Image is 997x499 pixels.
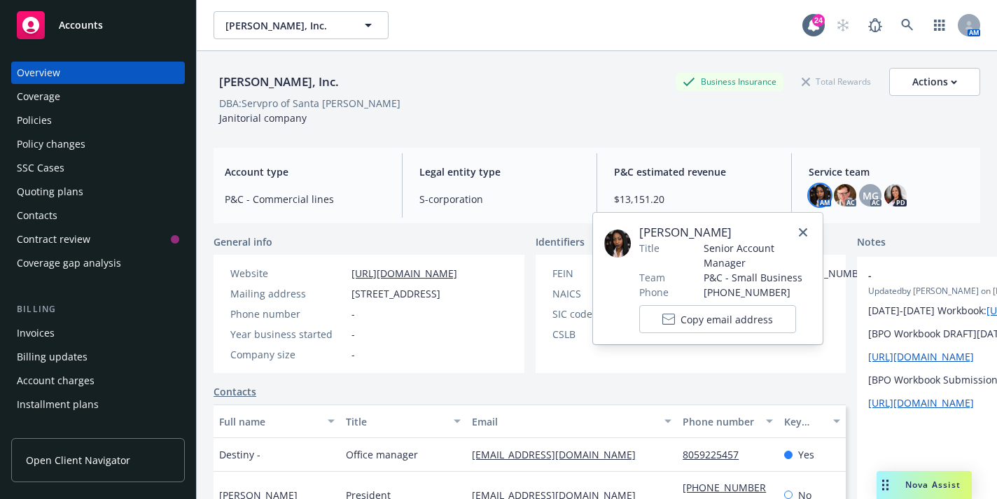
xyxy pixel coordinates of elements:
[219,447,260,462] span: Destiny -
[11,109,185,132] a: Policies
[11,302,185,316] div: Billing
[639,285,669,300] span: Phone
[639,241,660,255] span: Title
[683,414,757,429] div: Phone number
[861,11,889,39] a: Report a Bug
[863,188,879,203] span: MG
[893,11,921,39] a: Search
[795,73,878,90] div: Total Rewards
[225,164,385,179] span: Account type
[11,252,185,274] a: Coverage gap analysis
[11,228,185,251] a: Contract review
[704,270,811,285] span: P&C - Small Business
[795,224,811,241] a: close
[230,266,346,281] div: Website
[677,405,778,438] button: Phone number
[812,14,825,27] div: 24
[11,204,185,227] a: Contacts
[219,111,307,125] span: Janitorial company
[11,181,185,203] a: Quoting plans
[614,192,774,206] span: $13,151.20
[681,312,773,327] span: Copy email address
[17,62,60,84] div: Overview
[59,20,103,31] span: Accounts
[230,347,346,362] div: Company size
[17,228,90,251] div: Contract review
[17,204,57,227] div: Contacts
[639,224,811,241] span: [PERSON_NAME]
[346,447,418,462] span: Office manager
[779,405,846,438] button: Key contact
[351,347,355,362] span: -
[704,241,811,270] span: Senior Account Manager
[214,73,344,91] div: [PERSON_NAME], Inc.
[11,157,185,179] a: SSC Cases
[17,133,85,155] div: Policy changes
[230,307,346,321] div: Phone number
[219,96,400,111] div: DBA: Servpro of Santa [PERSON_NAME]
[868,350,974,363] a: [URL][DOMAIN_NAME]
[17,252,121,274] div: Coverage gap analysis
[877,471,972,499] button: Nova Assist
[17,181,83,203] div: Quoting plans
[230,286,346,301] div: Mailing address
[340,405,467,438] button: Title
[351,307,355,321] span: -
[11,85,185,108] a: Coverage
[17,85,60,108] div: Coverage
[809,164,969,179] span: Service team
[905,479,961,491] span: Nova Assist
[11,393,185,416] a: Installment plans
[351,327,355,342] span: -
[17,393,99,416] div: Installment plans
[419,192,580,206] span: S-corporation
[11,133,185,155] a: Policy changes
[11,62,185,84] a: Overview
[472,448,647,461] a: [EMAIL_ADDRESS][DOMAIN_NAME]
[26,453,130,468] span: Open Client Navigator
[552,266,668,281] div: FEIN
[214,405,340,438] button: Full name
[351,267,457,280] a: [URL][DOMAIN_NAME]
[11,6,185,45] a: Accounts
[683,448,750,461] a: 8059225457
[17,157,64,179] div: SSC Cases
[552,286,668,301] div: NAICS
[704,285,811,300] span: [PHONE_NUMBER]
[829,11,857,39] a: Start snowing
[889,68,980,96] button: Actions
[11,322,185,344] a: Invoices
[809,184,831,206] img: photo
[676,73,783,90] div: Business Insurance
[877,471,894,499] div: Drag to move
[17,109,52,132] div: Policies
[17,322,55,344] div: Invoices
[214,11,389,39] button: [PERSON_NAME], Inc.
[472,414,656,429] div: Email
[857,234,886,251] span: Notes
[11,346,185,368] a: Billing updates
[225,192,385,206] span: P&C - Commercial lines
[351,286,440,301] span: [STREET_ADDRESS]
[552,327,668,342] div: CSLB
[604,230,631,258] img: employee photo
[536,234,585,249] span: Identifiers
[784,414,825,429] div: Key contact
[17,346,88,368] div: Billing updates
[214,234,272,249] span: General info
[912,69,957,95] div: Actions
[17,370,95,392] div: Account charges
[11,370,185,392] a: Account charges
[798,447,814,462] span: Yes
[552,307,668,321] div: SIC code
[868,396,974,409] a: [URL][DOMAIN_NAME]
[834,184,856,206] img: photo
[230,327,346,342] div: Year business started
[614,164,774,179] span: P&C estimated revenue
[219,414,319,429] div: Full name
[214,384,256,399] a: Contacts
[346,414,446,429] div: Title
[639,270,665,285] span: Team
[225,18,347,33] span: [PERSON_NAME], Inc.
[466,405,677,438] button: Email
